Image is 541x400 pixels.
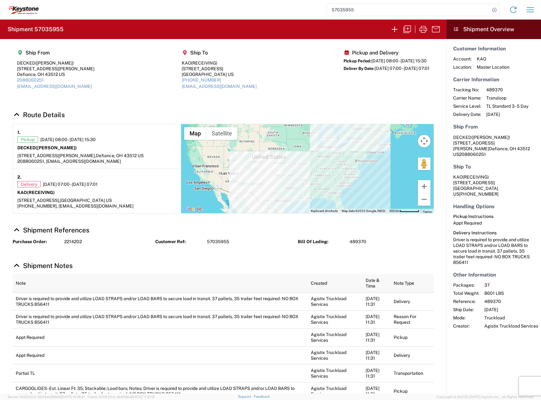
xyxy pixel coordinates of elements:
div: [PHONE_NUMBER], [EMAIL_ADDRESS][DOMAIN_NAME] [17,203,177,209]
span: Total Weight: [453,290,479,296]
div: Appt Required [453,220,534,226]
span: [DATE] 10:18:31 [61,395,85,399]
a: Hide Details [13,226,89,234]
span: Pickup [17,136,38,143]
h5: Ship From [453,124,534,130]
span: 8601 LBS [484,290,538,296]
strong: 2. [17,173,21,181]
span: Truckload [484,315,538,321]
address: Defiance, OH 43512 US [453,134,534,157]
span: [DATE] 17:21:12 [131,395,155,399]
div: Driver is required to provide and utilize LOAD STRAPS and/or LOAD BARS to secure load in transit.... [453,237,534,265]
div: DECKED [17,60,94,66]
span: Delivery Date: [453,111,481,117]
th: Date & Time [362,274,390,292]
span: (RECEIVING) [463,174,489,180]
strong: Purchase Order: [13,239,60,245]
button: Map Scale: 500 km per 57 pixels [387,209,421,213]
h5: Customer Information [453,46,534,52]
td: [DATE] 11:31 [362,310,390,328]
span: [DATE] 07:00 - [DATE] 07:01 [43,181,98,187]
td: Appt Required [13,346,308,364]
td: [DATE] 11:31 [362,382,390,400]
span: Deliver By Date: [344,66,375,71]
span: Location: [453,64,472,70]
h5: Ship From [17,50,94,56]
button: Drag Pegman onto the map to open Street View [418,157,430,170]
span: Client: 2025.20.0-e640dba [88,395,155,399]
td: [DATE] 11:31 [362,292,390,311]
td: Driver is required to provide and utilize LOAD STRAPS and/or LOAD BARS to secure load in transit.... [13,310,308,328]
span: [GEOGRAPHIC_DATA] US [60,198,112,203]
div: [STREET_ADDRESS] [182,66,257,71]
span: KAO [STREET_ADDRESS] [453,174,495,185]
a: [EMAIL_ADDRESS][DOMAIN_NAME] [17,84,92,89]
a: Feedback [254,395,270,398]
strong: KAO [17,190,55,195]
span: [DATE] [486,111,528,117]
td: Driver is required to provide and utilize LOAD STRAPS and/or LOAD BARS to secure load in transit.... [13,292,308,311]
a: [EMAIL_ADDRESS][DOMAIN_NAME] [182,84,257,89]
div: 2088060251, [EMAIL_ADDRESS][DOMAIN_NAME] [17,158,177,164]
th: Note [13,274,308,292]
a: Open this area in Google Maps (opens a new window) [183,205,203,213]
span: Service Level: [453,103,481,109]
td: [DATE] 11:31 [362,364,390,382]
td: Delivery [390,346,434,364]
span: DECKED [453,135,471,140]
button: Show street map [184,127,206,140]
td: Agistix Truckload Services [308,364,362,382]
h5: Ship To [182,50,257,56]
td: CARGOGLIDES - Est. Linear Ft: 35; Stackable; Load bars; Notes: Driver is required to provide and ... [13,382,308,400]
a: [PHONE_NUMBER] [182,77,221,83]
input: Shipment, tracking or reference number [327,4,490,16]
div: KAO [182,60,257,66]
span: [PHONE_NUMBER] [459,191,498,197]
span: Copyright © [DATE]-[DATE] Agistix Inc., All Rights Reserved [436,394,533,400]
td: Agistix Truckload Services [308,346,362,364]
strong: 1. [17,129,20,136]
td: Agistix Truckload Services [308,310,362,328]
button: Show satellite imagery [206,127,237,140]
span: 489370 [484,299,538,304]
span: Tracking No: [453,87,481,93]
h6: Pickup Instructions [453,214,534,219]
span: Server: 2025.20.0-32d5ea39505 [8,395,85,399]
span: ([PERSON_NAME]) [36,145,77,150]
span: Creator: [453,323,479,329]
span: Packages: [453,282,479,288]
th: Created [308,274,362,292]
td: Reason For Request [390,310,434,328]
span: ([PERSON_NAME]) [471,135,510,140]
a: Hide Details [13,111,65,119]
address: [GEOGRAPHIC_DATA] US [453,174,534,197]
span: Delivery [17,181,41,187]
div: [GEOGRAPHIC_DATA] US [182,71,257,77]
span: Account: [453,56,472,62]
span: 489370 [350,239,366,245]
span: Master Location [477,64,510,70]
span: Reference: [453,299,479,304]
span: 2088060251 [459,152,486,157]
span: Agistix Truckload Services [484,323,538,329]
a: Support [238,395,254,398]
header: Shipment Overview [447,20,541,39]
span: TL Standard 3 - 5 Day [486,103,528,109]
span: ([PERSON_NAME]) [35,60,74,66]
td: Transportation [390,364,434,382]
span: [DATE] 08:00 - [DATE] 15:30 [40,137,96,142]
span: [DATE] 08:00 - [DATE] 15:30 [371,58,427,63]
h2: Shipment 57035955 [8,26,64,33]
span: Mode: [453,315,479,321]
div: [STREET_ADDRESS][PERSON_NAME] [17,66,94,71]
span: 57035955 [207,239,229,245]
strong: DECKED [17,145,77,150]
span: [STREET_ADDRESS][PERSON_NAME], [17,153,96,158]
span: Map data ©2025 Google, INEGI [342,209,385,213]
span: Carrier Name: [453,95,481,101]
span: Pickup Period: [344,59,371,63]
span: 500 km [389,209,400,213]
a: Hide Details [13,262,73,270]
td: Agistix Truckload Services [308,292,362,311]
h5: Ship To [453,164,534,170]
